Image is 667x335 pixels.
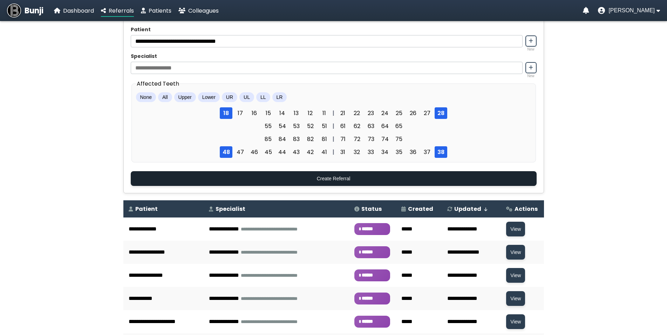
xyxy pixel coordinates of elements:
button: User menu [598,7,660,14]
span: 23 [365,107,377,119]
span: 64 [379,120,391,132]
span: 48 [220,146,232,158]
span: 34 [379,146,391,158]
span: 83 [290,133,302,145]
span: 82 [304,133,317,145]
span: 62 [350,120,363,132]
span: 36 [407,146,419,158]
span: 38 [435,146,447,158]
div: | [331,148,336,156]
img: Bunji Dental Referral Management [7,4,21,18]
span: 84 [276,133,288,145]
span: 46 [248,146,260,158]
span: 65 [393,120,405,132]
span: [PERSON_NAME] [608,7,655,14]
span: 47 [234,146,246,158]
span: Patients [149,7,171,15]
span: 81 [318,133,331,145]
th: Updated [442,200,501,217]
span: 53 [290,120,302,132]
th: Specialist [204,200,349,217]
button: LL [256,92,270,102]
span: 61 [336,120,349,132]
span: 21 [336,107,349,119]
button: View [506,268,525,283]
label: Patient [131,26,537,33]
button: View [506,314,525,329]
button: LR [272,92,287,102]
span: 71 [336,133,349,145]
label: Specialist [131,53,537,60]
span: Colleagues [188,7,219,15]
span: 51 [318,120,331,132]
a: Notifications [583,7,589,14]
span: 26 [407,107,419,119]
button: Lower [198,92,220,102]
span: 16 [248,107,260,119]
span: 72 [350,133,363,145]
button: Upper [174,92,196,102]
span: 33 [365,146,377,158]
span: 75 [393,133,405,145]
span: 15 [262,107,274,119]
span: 17 [234,107,246,119]
span: 42 [304,146,317,158]
div: | [331,109,336,118]
div: | [331,135,336,143]
a: Referrals [101,6,134,15]
span: 28 [435,107,447,119]
th: Created [396,200,442,217]
button: View [506,222,525,236]
th: Patient [123,200,204,217]
button: View [506,291,525,306]
button: None [136,92,156,102]
span: 85 [262,133,274,145]
span: 14 [276,107,288,119]
button: Create Referral [131,171,537,186]
span: 54 [276,120,288,132]
a: Patients [141,6,171,15]
span: 74 [379,133,391,145]
span: 52 [304,120,317,132]
div: | [331,122,336,130]
button: All [158,92,172,102]
button: UL [239,92,254,102]
span: 37 [421,146,433,158]
a: Bunji [7,4,43,18]
span: Bunji [25,5,43,16]
span: Referrals [109,7,134,15]
span: 35 [393,146,405,158]
a: Colleagues [178,6,219,15]
span: 32 [350,146,363,158]
span: 43 [290,146,302,158]
span: 11 [318,107,331,119]
span: 63 [365,120,377,132]
span: 12 [304,107,317,119]
span: 31 [336,146,349,158]
span: 22 [350,107,363,119]
a: Dashboard [54,6,94,15]
span: 45 [262,146,274,158]
span: 55 [262,120,274,132]
button: View [506,245,525,260]
span: 24 [379,107,391,119]
legend: Affected Teeth [136,79,180,88]
span: 27 [421,107,433,119]
span: 25 [393,107,405,119]
span: 44 [276,146,288,158]
span: 13 [290,107,302,119]
span: 18 [220,107,232,119]
button: UR [222,92,237,102]
th: Status [349,200,396,217]
span: 73 [365,133,377,145]
span: 41 [318,146,331,158]
th: Actions [501,200,544,217]
span: Dashboard [63,7,94,15]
